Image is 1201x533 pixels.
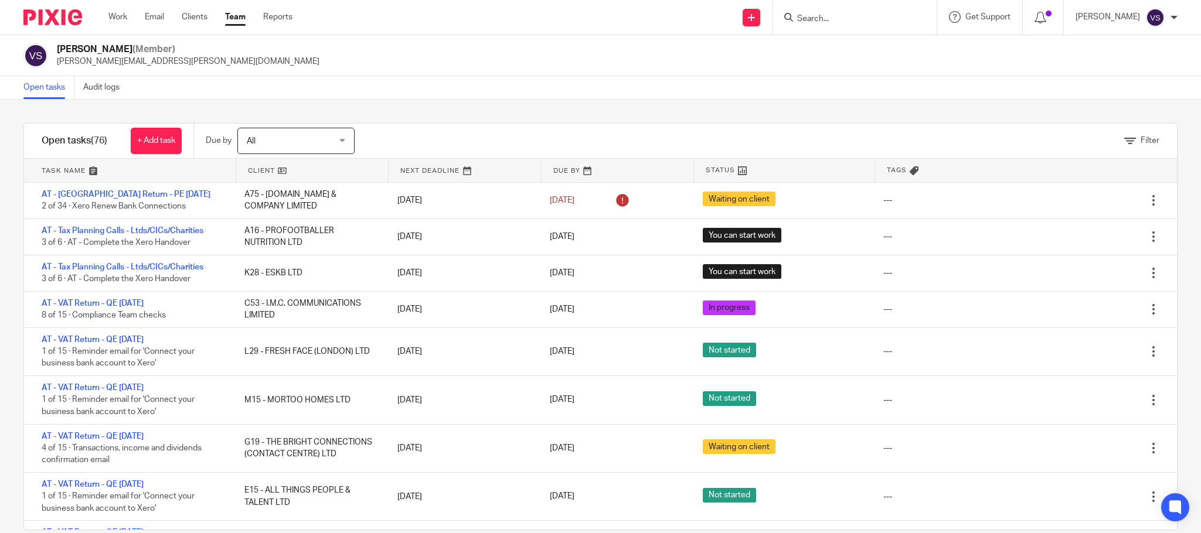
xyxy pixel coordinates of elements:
[1141,136,1159,145] span: Filter
[233,479,385,514] div: E15 - ALL THINGS PEOPLE & TALENT LTD
[386,225,538,248] div: [DATE]
[965,13,1011,21] span: Get Support
[1076,11,1140,23] p: [PERSON_NAME]
[386,485,538,508] div: [DATE]
[233,292,385,327] div: C53 - I.M.C. COMMUNICATIONS LIMITED
[386,261,538,285] div: [DATE]
[550,396,574,404] span: [DATE]
[145,11,164,23] a: Email
[883,442,892,454] div: ---
[42,444,202,464] span: 4 of 15 · Transactions, income and dividends confirmation email
[42,299,144,307] a: AT - VAT Return - QE [DATE]
[703,264,781,279] span: You can start work
[57,43,319,56] h2: [PERSON_NAME]
[883,303,892,315] div: ---
[386,436,538,460] div: [DATE]
[91,136,107,145] span: (76)
[42,493,195,513] span: 1 of 15 · Reminder email for 'Connect your business bank account to Xero'
[703,300,756,315] span: In progress
[23,76,74,99] a: Open tasks
[386,298,538,321] div: [DATE]
[42,384,144,392] a: AT - VAT Return - QE [DATE]
[42,190,210,199] a: AT - [GEOGRAPHIC_DATA] Return - PE [DATE]
[233,261,385,285] div: K28 - ESKB LTD
[42,311,166,319] span: 8 of 15 · Compliance Team checks
[42,203,186,211] span: 2 of 34 · Xero Renew Bank Connections
[42,347,195,368] span: 1 of 15 · Reminder email for 'Connect your business bank account to Xero'
[883,231,892,242] div: ---
[703,488,756,503] span: Not started
[233,430,385,466] div: G19 - THE BRIGHT CONNECTIONS (CONTACT CENTRE) LTD
[883,194,892,206] div: ---
[42,275,190,283] span: 3 of 6 · AT - Complete the Xero Handover
[131,128,182,154] a: + Add task
[23,9,82,25] img: Pixie
[883,394,892,406] div: ---
[42,238,190,247] span: 3 of 6 · AT - Complete the Xero Handover
[703,228,781,242] span: You can start work
[883,346,892,357] div: ---
[706,165,735,175] span: Status
[550,444,574,452] span: [DATE]
[703,439,775,454] span: Waiting on client
[887,165,907,175] span: Tags
[132,45,175,54] span: (Member)
[233,219,385,255] div: A16 - PROFOOTBALLER NUTRITION LTD
[703,192,775,206] span: Waiting on client
[883,267,892,279] div: ---
[233,340,385,363] div: L29 - FRESH FACE (LONDON) LTD
[550,347,574,356] span: [DATE]
[42,263,203,271] a: AT - Tax Planning Calls - Ltds/CICs/Charities
[263,11,292,23] a: Reports
[233,388,385,412] div: M15 - MORTOO HOMES LTD
[42,432,144,440] a: AT - VAT Return - QE [DATE]
[42,135,107,147] h1: Open tasks
[182,11,207,23] a: Clients
[225,11,246,23] a: Team
[550,196,574,204] span: [DATE]
[42,480,144,488] a: AT - VAT Return - QE [DATE]
[42,227,203,235] a: AT - Tax Planning Calls - Ltds/CICs/Charities
[386,340,538,363] div: [DATE]
[550,305,574,313] span: [DATE]
[1146,8,1165,27] img: svg%3E
[386,189,538,212] div: [DATE]
[83,76,128,99] a: Audit logs
[247,137,256,145] span: All
[550,493,574,501] span: [DATE]
[42,396,195,416] span: 1 of 15 · Reminder email for 'Connect your business bank account to Xero'
[796,14,901,25] input: Search
[386,388,538,412] div: [DATE]
[703,343,756,357] span: Not started
[703,391,756,406] span: Not started
[550,233,574,241] span: [DATE]
[108,11,127,23] a: Work
[883,491,892,503] div: ---
[42,336,144,344] a: AT - VAT Return - QE [DATE]
[233,183,385,218] div: A75 - [DOMAIN_NAME] & COMPANY LIMITED
[550,269,574,277] span: [DATE]
[206,135,232,146] p: Due by
[57,56,319,67] p: [PERSON_NAME][EMAIL_ADDRESS][PERSON_NAME][DOMAIN_NAME]
[23,43,48,68] img: svg%3E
